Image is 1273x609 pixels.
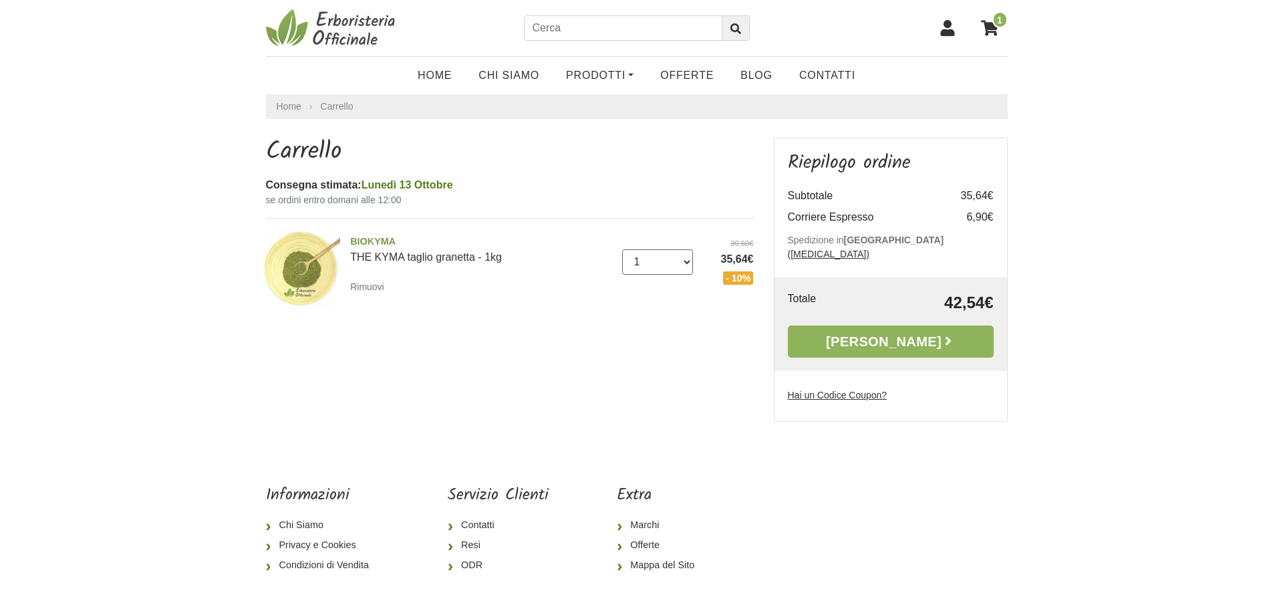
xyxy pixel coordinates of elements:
[266,556,380,576] a: Condizioni di Vendita
[992,11,1008,28] span: 1
[448,556,549,576] a: ODR
[788,390,887,400] u: Hai un Codice Coupon?
[266,8,400,48] img: Erboristeria Officinale
[788,326,994,358] a: [PERSON_NAME]
[617,556,705,576] a: Mappa del Sito
[266,515,380,535] a: Chi Siamo
[786,62,869,89] a: Contatti
[404,62,465,89] a: Home
[617,486,705,505] h5: Extra
[266,193,754,207] small: se ordini entro domani alle 12:00
[448,486,549,505] h5: Servizio Clienti
[266,535,380,556] a: Privacy e Cookies
[266,94,1008,119] nav: breadcrumb
[788,207,940,228] td: Corriere Espresso
[727,62,786,89] a: Blog
[266,177,754,193] div: Consegna stimata:
[773,486,1007,533] iframe: fb:page Facebook Social Plugin
[261,229,341,309] img: THE KYMA taglio granetta - 1kg
[940,185,994,207] td: 35,64€
[321,101,353,112] a: Carrello
[788,185,940,207] td: Subtotale
[974,11,1008,45] a: 1
[362,179,453,191] span: Lunedì 13 Ottobre
[465,62,553,89] a: Chi Siamo
[266,486,380,505] h5: Informazioni
[703,251,754,267] span: 35,64€
[788,152,994,174] h3: Riepilogo ordine
[863,291,994,315] td: 42,54€
[788,388,887,402] label: Hai un Codice Coupon?
[844,235,944,245] b: [GEOGRAPHIC_DATA]
[617,535,705,556] a: Offerte
[940,207,994,228] td: 6,90€
[723,271,754,285] span: - 10%
[703,238,754,249] del: 39,60€
[788,249,869,259] a: ([MEDICAL_DATA])
[448,535,549,556] a: Resi
[350,235,612,249] span: BIOKYMA
[448,515,549,535] a: Contatti
[788,291,863,315] td: Totale
[350,278,390,295] a: Rimuovi
[277,100,301,114] a: Home
[524,15,722,41] input: Cerca
[266,138,754,166] h1: Carrello
[617,515,705,535] a: Marchi
[350,281,384,292] small: Rimuovi
[647,62,727,89] a: OFFERTE
[350,235,612,263] a: BIOKYMATHE KYMA taglio granetta - 1kg
[553,62,647,89] a: Prodotti
[788,233,994,261] p: Spedizione in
